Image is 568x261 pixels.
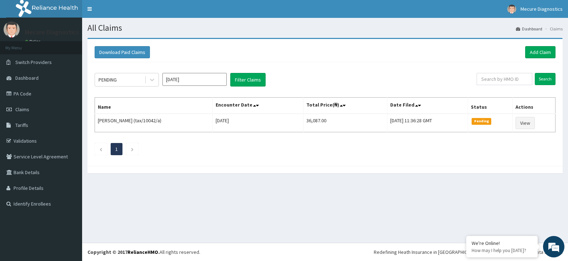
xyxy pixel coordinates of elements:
[472,240,532,246] div: We're Online!
[87,23,563,33] h1: All Claims
[512,98,555,114] th: Actions
[95,114,213,132] td: [PERSON_NAME] (tax/10042/a)
[374,248,563,256] div: Redefining Heath Insurance in [GEOGRAPHIC_DATA] using Telemedicine and Data Science!
[15,59,52,65] span: Switch Providers
[87,249,160,255] strong: Copyright © 2017 .
[472,247,532,253] p: How may I help you today?
[82,243,568,261] footer: All rights reserved.
[4,21,20,38] img: User Image
[212,114,303,132] td: [DATE]
[99,146,102,152] a: Previous page
[516,117,535,129] a: View
[95,98,213,114] th: Name
[230,73,266,87] button: Filter Claims
[535,73,556,85] input: Search
[115,146,118,152] a: Page 1 is your current page
[15,122,28,128] span: Tariffs
[521,6,563,12] span: Mecure Diagnostics
[543,26,563,32] li: Claims
[477,73,532,85] input: Search by HMO ID
[387,98,468,114] th: Date Filed
[303,98,387,114] th: Total Price(₦)
[15,106,29,113] span: Claims
[472,118,491,124] span: Pending
[15,75,39,81] span: Dashboard
[387,114,468,132] td: [DATE] 11:36:28 GMT
[525,46,556,58] a: Add Claim
[131,146,134,152] a: Next page
[95,46,150,58] button: Download Paid Claims
[468,98,512,114] th: Status
[99,76,117,83] div: PENDING
[162,73,227,86] input: Select Month and Year
[25,39,42,44] a: Online
[507,5,516,14] img: User Image
[127,249,158,255] a: RelianceHMO
[516,26,542,32] a: Dashboard
[25,29,79,35] p: Mecure Diagnostics
[212,98,303,114] th: Encounter Date
[303,114,387,132] td: 36,087.00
